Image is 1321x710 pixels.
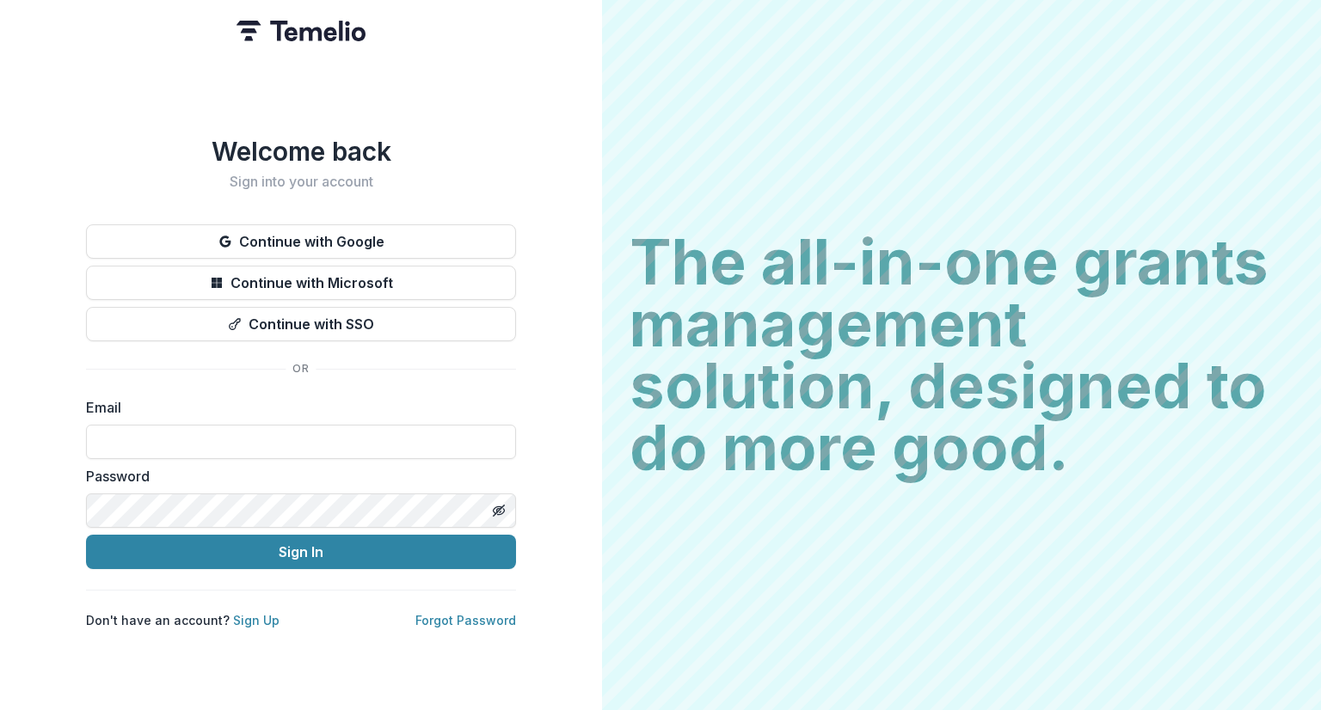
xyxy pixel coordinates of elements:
button: Sign In [86,535,516,569]
a: Sign Up [233,613,280,627]
label: Password [86,466,506,487]
label: Email [86,397,506,418]
img: Temelio [237,21,366,41]
h1: Welcome back [86,136,516,167]
button: Continue with Microsoft [86,266,516,300]
button: Continue with Google [86,224,516,259]
p: Don't have an account? [86,611,280,629]
h2: Sign into your account [86,174,516,190]
button: Continue with SSO [86,307,516,341]
button: Toggle password visibility [485,497,513,524]
a: Forgot Password [415,613,516,627]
